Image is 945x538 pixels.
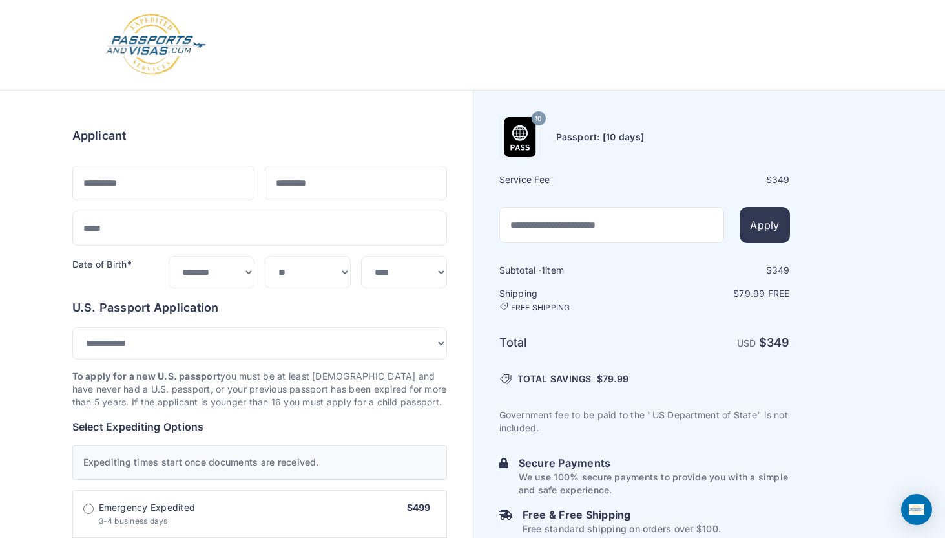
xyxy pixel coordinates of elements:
[407,502,431,513] span: $499
[99,516,168,526] span: 3-4 business days
[739,288,765,299] span: 79.99
[768,288,790,299] span: Free
[499,264,643,277] h6: Subtotal · item
[499,334,643,352] h6: Total
[759,336,790,349] strong: $
[72,299,447,317] h6: U.S. Passport Application
[72,445,447,480] div: Expediting times start once documents are received.
[499,409,790,435] p: Government fee to be paid to the "US Department of State" is not included.
[541,264,545,275] span: 1
[517,372,592,385] span: TOTAL SAVINGS
[646,287,790,300] p: $
[72,419,447,435] h6: Select Expediting Options
[72,127,127,145] h6: Applicant
[737,338,756,349] span: USD
[901,494,932,525] div: Open Intercom Messenger
[523,507,721,522] h6: Free & Free Shipping
[511,303,570,313] span: FREE SHIPPING
[500,117,540,157] img: Product Name
[523,522,721,535] p: Free standard shipping on orders over $100.
[105,13,207,77] img: Logo
[597,372,628,385] span: $
[772,264,790,275] span: 349
[603,373,628,384] span: 79.99
[72,370,447,409] p: you must be at least [DEMOGRAPHIC_DATA] and have never had a U.S. passport, or your previous pass...
[99,501,196,514] span: Emergency Expedited
[740,207,789,243] button: Apply
[72,259,132,270] label: Date of Birth*
[556,131,645,144] h6: Passport: [10 days]
[767,336,790,349] span: 349
[519,455,790,471] h6: Secure Payments
[535,111,541,127] span: 10
[772,174,790,185] span: 349
[646,173,790,186] div: $
[646,264,790,277] div: $
[499,173,643,186] h6: Service Fee
[499,287,643,313] h6: Shipping
[519,471,790,497] p: We use 100% secure payments to provide you with a simple and safe experience.
[72,371,221,382] strong: To apply for a new U.S. passport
